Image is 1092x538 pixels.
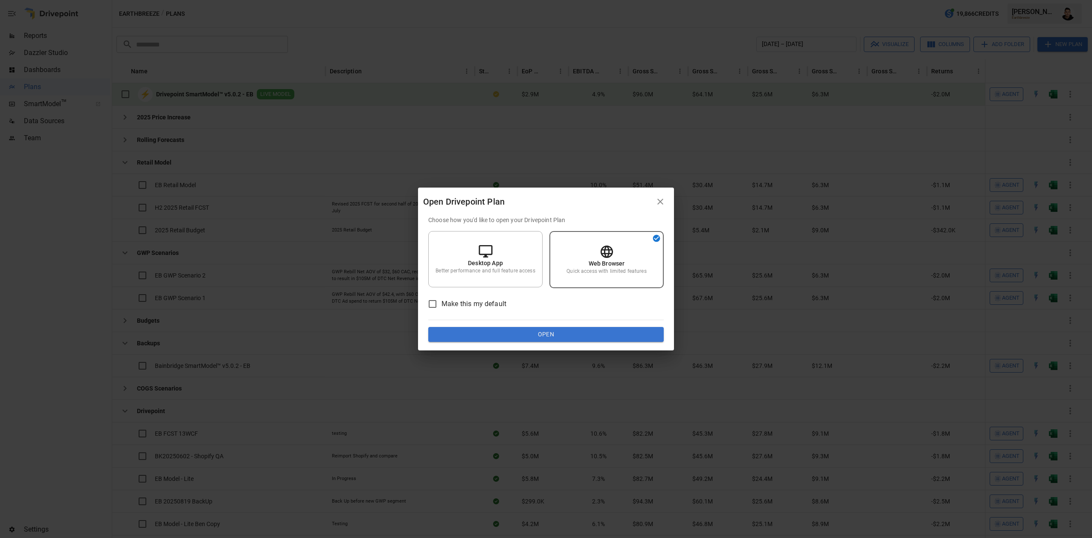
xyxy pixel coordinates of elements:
[589,259,625,268] p: Web Browser
[423,195,652,208] div: Open Drivepoint Plan
[436,267,535,275] p: Better performance and full feature access
[441,299,506,309] span: Make this my default
[468,259,503,267] p: Desktop App
[428,216,664,224] p: Choose how you'd like to open your Drivepoint Plan
[566,268,646,275] p: Quick access with limited features
[428,327,664,342] button: Open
